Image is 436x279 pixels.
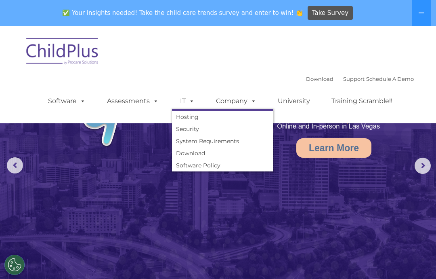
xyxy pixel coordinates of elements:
[59,5,306,21] span: ✅ Your insights needed! Take the child care trends survey and enter to win! 👏
[366,76,414,82] a: Schedule A Demo
[296,138,371,158] a: Learn More
[99,93,167,109] a: Assessments
[172,159,273,171] a: Software Policy
[306,76,333,82] a: Download
[323,93,400,109] a: Training Scramble!!
[4,255,25,275] button: Cookies Settings
[208,93,264,109] a: Company
[270,93,318,109] a: University
[172,147,273,159] a: Download
[40,93,94,109] a: Software
[172,135,273,147] a: System Requirements
[22,32,103,73] img: ChildPlus by Procare Solutions
[308,6,353,20] a: Take Survey
[343,76,365,82] a: Support
[172,123,273,135] a: Security
[306,76,414,82] font: |
[312,6,348,20] span: Take Survey
[172,93,203,109] a: IT
[172,111,273,123] a: Hosting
